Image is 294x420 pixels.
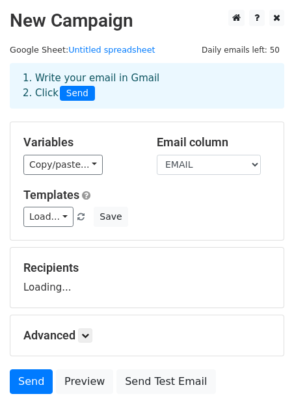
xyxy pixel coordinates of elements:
[13,71,281,101] div: 1. Write your email in Gmail 2. Click
[197,45,284,55] a: Daily emails left: 50
[60,86,95,101] span: Send
[10,10,284,32] h2: New Campaign
[229,358,294,420] iframe: Chat Widget
[94,207,127,227] button: Save
[116,369,215,394] a: Send Test Email
[23,135,137,150] h5: Variables
[23,261,271,295] div: Loading...
[23,261,271,275] h5: Recipients
[23,207,73,227] a: Load...
[157,135,271,150] h5: Email column
[10,45,155,55] small: Google Sheet:
[23,155,103,175] a: Copy/paste...
[10,369,53,394] a: Send
[197,43,284,57] span: Daily emails left: 50
[23,188,79,202] a: Templates
[68,45,155,55] a: Untitled spreadsheet
[56,369,113,394] a: Preview
[23,328,271,343] h5: Advanced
